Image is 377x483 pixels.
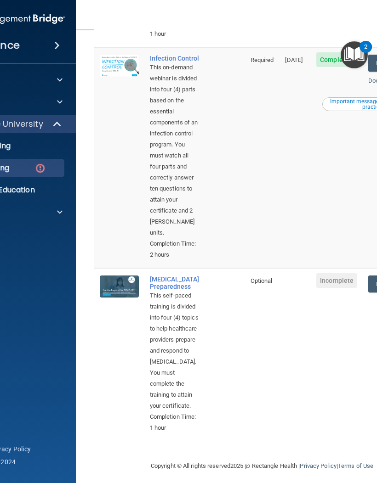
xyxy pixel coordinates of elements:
a: [MEDICAL_DATA] Preparedness [150,275,199,290]
button: Open Resource Center, 2 new notifications [341,41,368,68]
div: This on-demand webinar is divided into four (4) parts based on the essential components of an inf... [150,62,199,238]
span: Required [251,56,274,63]
a: Terms of Use [338,462,373,469]
span: Complete [316,52,353,67]
div: Completion Time: 2 hours [150,238,199,260]
span: Incomplete [316,273,357,288]
span: Optional [251,277,273,284]
div: This self-paced training is divided into four (4) topics to help healthcare providers prepare and... [150,290,199,411]
a: Infection Control [150,55,199,62]
a: Privacy Policy [300,462,336,469]
img: danger-circle.6113f641.png [34,163,46,174]
div: Completion Time: 1 hour [150,411,199,433]
div: 2 [364,47,367,59]
span: [DATE] [285,56,303,63]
